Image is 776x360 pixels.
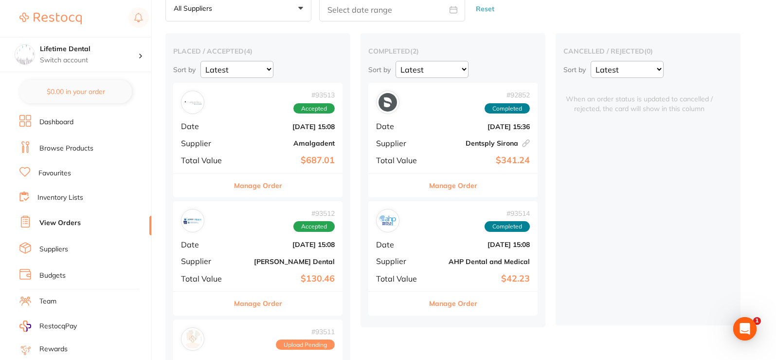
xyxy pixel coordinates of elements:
img: Dentsply Sirona [379,93,397,112]
a: Browse Products [39,144,93,153]
button: $0.00 in your order [19,80,132,103]
b: Dentsply Sirona [433,139,530,147]
span: # 93511 [276,328,335,336]
span: Accepted [293,103,335,114]
span: Total Value [376,274,425,283]
a: Rewards [39,344,68,354]
b: AHP Dental and Medical [433,258,530,265]
span: Supplier [181,257,230,265]
a: Dashboard [39,117,73,127]
span: Accepted [293,221,335,232]
img: Lifetime Dental [15,45,35,64]
span: 1 [753,317,761,325]
img: AHP Dental and Medical [379,211,397,230]
b: $130.46 [237,274,335,284]
div: Open Intercom Messenger [733,317,757,341]
b: $341.24 [433,155,530,166]
img: RestocqPay [19,321,31,332]
h2: placed / accepted ( 4 ) [173,47,343,56]
p: Sort by [368,65,391,74]
img: Amalgadent [183,93,202,112]
span: Date [181,122,230,131]
span: Total Value [376,156,425,165]
div: Erskine Dental#93512AcceptedDate[DATE] 15:08Supplier[PERSON_NAME] DentalTotal Value$130.46Manage ... [173,201,343,316]
h4: Lifetime Dental [40,44,138,54]
button: Manage Order [234,174,282,197]
span: Supplier [181,139,230,148]
span: Date [376,122,425,131]
b: [DATE] 15:08 [237,123,335,131]
h2: completed ( 2 ) [368,47,538,56]
a: RestocqPay [19,321,77,332]
img: Henry Schein Halas [183,330,202,348]
b: [PERSON_NAME] Dental [237,258,335,265]
p: Sort by [563,65,586,74]
b: Amalgadent [237,139,335,147]
img: Restocq Logo [19,13,82,24]
p: Switch account [40,56,138,65]
span: # 92852 [485,91,530,99]
span: Date [181,240,230,249]
span: # 93514 [485,209,530,217]
span: RestocqPay [39,322,77,331]
span: # 93512 [293,209,335,217]
span: Upload Pending [276,340,335,350]
span: # 93513 [293,91,335,99]
span: Supplier [376,139,425,148]
span: Completed [485,221,530,232]
a: Inventory Lists [37,193,83,203]
a: Suppliers [39,245,68,254]
button: Manage Order [429,292,477,315]
b: [DATE] 15:08 [237,241,335,248]
h2: cancelled / rejected ( 0 ) [563,47,733,56]
a: Favourites [38,169,71,178]
div: Amalgadent#93513AcceptedDate[DATE] 15:08SupplierAmalgadentTotal Value$687.01Manage Order [173,83,343,197]
span: Total Value [181,274,230,283]
button: Manage Order [429,174,477,197]
b: [DATE] 15:08 [433,241,530,248]
span: Date [376,240,425,249]
p: Sort by [173,65,196,74]
b: $42.23 [433,274,530,284]
span: Completed [485,103,530,114]
span: When an order status is updated to cancelled / rejected, the card will show in this column [563,83,715,114]
span: Supplier [376,257,425,265]
a: Budgets [39,271,66,281]
b: [DATE] 15:36 [433,123,530,131]
a: Team [39,297,56,306]
b: $687.01 [237,155,335,166]
a: View Orders [39,218,81,228]
button: Manage Order [234,292,282,315]
span: Total Value [181,156,230,165]
p: All suppliers [174,4,216,13]
a: Restocq Logo [19,7,82,30]
img: Erskine Dental [183,211,202,230]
